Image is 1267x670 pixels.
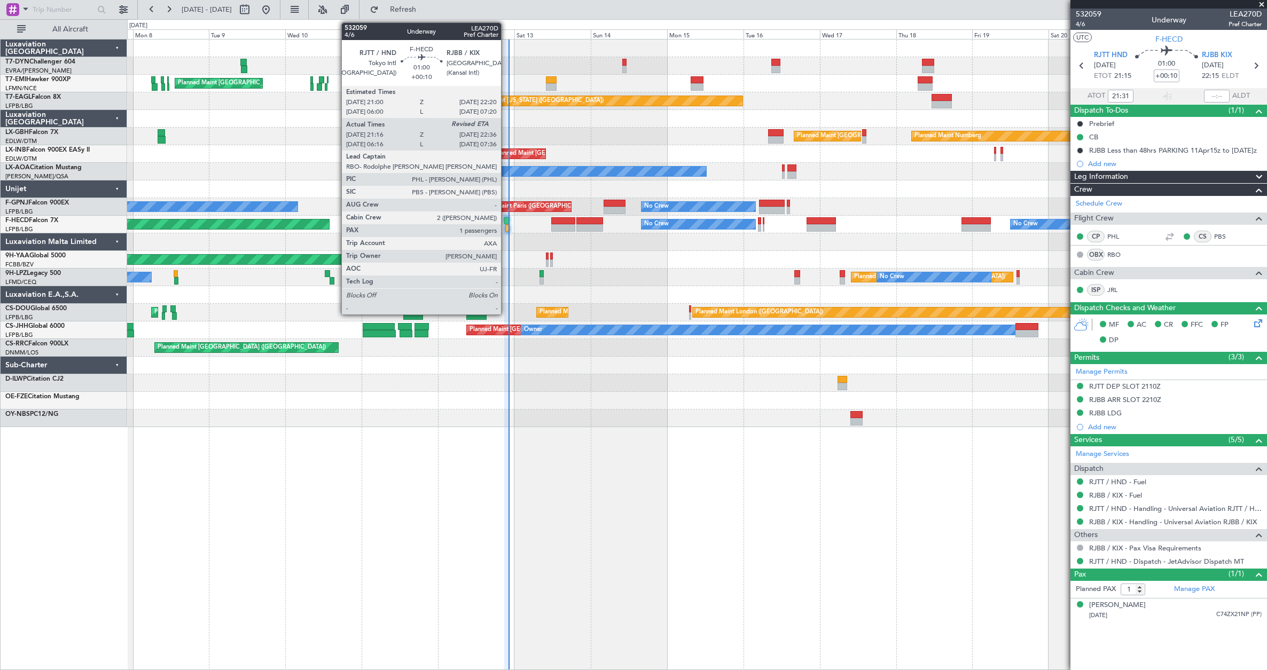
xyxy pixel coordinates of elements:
span: [DATE] - [DATE] [182,5,232,14]
a: RBO [1107,250,1131,259]
a: LFPB/LBG [5,331,33,339]
div: Planned Maint [GEOGRAPHIC_DATA] ([GEOGRAPHIC_DATA]) [797,128,965,144]
div: Tue 16 [744,29,820,39]
div: Planned Maint London ([GEOGRAPHIC_DATA]) [695,304,823,320]
span: 9H-LPZ [5,270,27,277]
div: CB [1089,132,1098,141]
span: Crew [1074,184,1092,196]
span: OE-FZE [5,393,28,400]
a: CS-DOUGlobal 6500 [5,305,67,312]
a: RJBB / KIX - Handling - Universal Aviation RJBB / KIX [1089,517,1257,526]
span: Leg Information [1074,171,1128,183]
span: (3/3) [1229,351,1244,362]
span: 4/6 [1076,20,1101,29]
span: ELDT [1222,71,1239,82]
div: Thu 18 [896,29,973,39]
div: Planned Maint [GEOGRAPHIC_DATA] ([GEOGRAPHIC_DATA]) [539,304,708,320]
a: RJBB / KIX - Fuel [1089,491,1142,500]
span: CS-DOU [5,305,30,312]
div: Planned Maint [GEOGRAPHIC_DATA] ([GEOGRAPHIC_DATA]) [158,340,326,356]
div: No Crew [880,269,904,285]
button: Refresh [365,1,429,18]
a: Manage Services [1076,449,1129,460]
div: Thu 11 [362,29,438,39]
span: CR [1164,320,1173,330]
span: F-HECD [1155,34,1183,45]
span: 21:15 [1114,71,1131,82]
span: Permits [1074,352,1099,364]
span: Pref Charter [1229,20,1262,29]
span: [DATE] [1094,60,1116,71]
div: [PERSON_NAME] [1089,600,1146,611]
span: CS-RRC [5,341,28,347]
span: 01:00 [1158,59,1175,69]
span: DP [1109,335,1119,346]
span: Others [1074,529,1098,541]
span: LX-AOA [5,164,30,171]
span: [DATE] [1202,60,1224,71]
a: Manage PAX [1174,584,1215,595]
span: RJTT HND [1094,50,1128,61]
span: RJBB KIX [1202,50,1232,61]
a: OE-FZECitation Mustang [5,393,80,400]
a: PHL [1107,232,1131,241]
a: T7-EMIHawker 900XP [5,76,71,83]
div: No Crew [PERSON_NAME] [364,163,439,179]
span: 532059 [1076,9,1101,20]
span: ETOT [1094,71,1112,82]
a: T7-EAGLFalcon 8X [5,94,61,100]
span: 9H-YAA [5,253,29,259]
a: 9H-LPZLegacy 500 [5,270,61,277]
span: Services [1074,434,1102,446]
span: Refresh [381,6,426,13]
div: OBX [1087,249,1105,261]
a: EDLW/DTM [5,137,37,145]
a: F-HECDFalcon 7X [5,217,58,224]
button: All Aircraft [12,21,116,38]
div: CP [1087,231,1105,242]
a: PBS [1214,232,1238,241]
a: LX-GBHFalcon 7X [5,129,58,136]
a: LX-INBFalcon 900EX EASy II [5,147,90,153]
span: LX-GBH [5,129,29,136]
a: T7-DYNChallenger 604 [5,59,75,65]
button: UTC [1073,33,1092,42]
div: Fri 19 [972,29,1049,39]
span: T7-EAGL [5,94,32,100]
span: (1/1) [1229,105,1244,116]
span: MF [1109,320,1119,330]
div: RJTT DEP SLOT 2110Z [1089,382,1161,391]
span: FFC [1191,320,1203,330]
a: LFMN/NCE [5,84,37,92]
div: ISP [1087,284,1105,296]
div: Planned Maint [GEOGRAPHIC_DATA] ([GEOGRAPHIC_DATA]) [495,146,663,162]
a: F-GPNJFalcon 900EX [5,200,69,206]
a: LX-AOACitation Mustang [5,164,82,171]
span: FP [1221,320,1229,330]
div: No Crew [644,199,669,215]
div: Planned Maint [GEOGRAPHIC_DATA] ([GEOGRAPHIC_DATA]) [470,322,638,338]
a: RJTT / HND - Handling - Universal Aviation RJTT / HND [1089,504,1262,513]
a: RJTT / HND - Fuel [1089,477,1146,486]
div: AOG Maint Paris ([GEOGRAPHIC_DATA]) [481,199,593,215]
div: Mon 15 [667,29,744,39]
span: F-HECD [5,217,29,224]
a: JRL [1107,285,1131,295]
div: Add new [1088,422,1262,431]
div: Planned Maint [GEOGRAPHIC_DATA] ([GEOGRAPHIC_DATA]) [154,304,323,320]
a: EVRA/[PERSON_NAME] [5,67,72,75]
div: Fri 12 [438,29,514,39]
span: Cabin Crew [1074,267,1114,279]
div: Planned [GEOGRAPHIC_DATA] ([GEOGRAPHIC_DATA]) [854,269,1005,285]
input: --:-- [1108,90,1133,103]
div: [DATE] [129,21,147,30]
div: No Crew [1013,216,1038,232]
div: Prebrief [1089,119,1114,128]
a: DNMM/LOS [5,349,38,357]
div: RJBB LDG [1089,408,1122,417]
div: CS [1194,231,1211,242]
a: OY-NBSPC12/NG [5,411,58,417]
a: CS-RRCFalcon 900LX [5,341,68,347]
div: Add new [1088,159,1262,168]
span: OY-NBS [5,411,30,417]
